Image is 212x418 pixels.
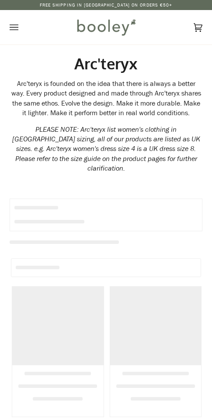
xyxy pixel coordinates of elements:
button: Open menu [10,10,36,45]
img: Booley [74,17,138,38]
em: PLEASE NOTE: Arc'teryx list women's clothing in [GEOGRAPHIC_DATA] sizing, all of our products are... [12,125,200,173]
div: Arc'teryx is founded on the idea that there is always a better way. Every product designed and ma... [10,79,203,118]
h1: Arc'teryx [10,54,203,73]
p: Free Shipping in [GEOGRAPHIC_DATA] on Orders €50+ [40,2,173,9]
